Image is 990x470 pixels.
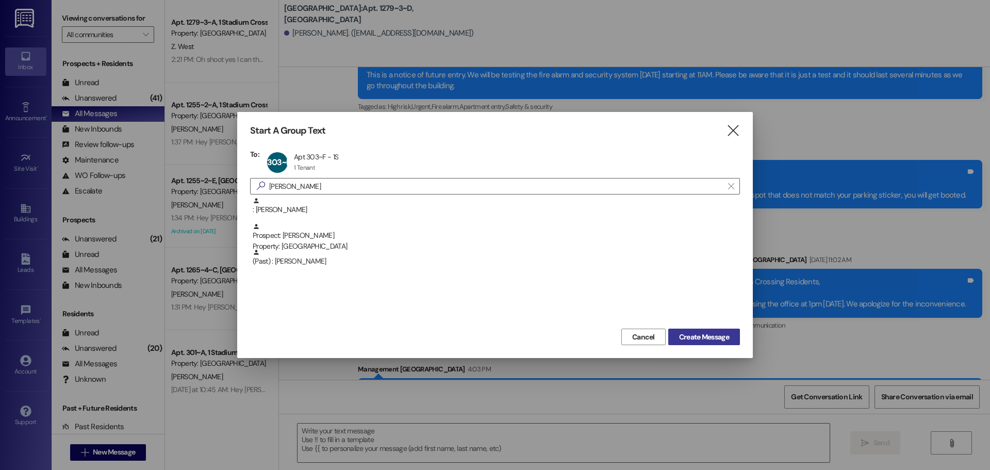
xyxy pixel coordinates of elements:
div: : [PERSON_NAME] [250,197,740,223]
i:  [726,125,740,136]
button: Create Message [668,329,740,345]
div: (Past) : [PERSON_NAME] [250,249,740,274]
div: (Past) : [PERSON_NAME] [253,249,740,267]
span: Cancel [632,332,655,343]
span: Create Message [679,332,729,343]
button: Cancel [621,329,666,345]
div: Apt 303~F - 1S [294,152,338,161]
div: Property: [GEOGRAPHIC_DATA] [253,241,740,252]
div: 1 Tenant [294,164,315,172]
input: Search for any contact or apartment [269,179,723,193]
h3: To: [250,150,259,159]
div: Prospect: [PERSON_NAME] [253,223,740,252]
button: Clear text [723,179,739,194]
span: 303~F [267,157,290,168]
i:  [253,181,269,191]
div: : [PERSON_NAME] [253,197,740,215]
h3: Start A Group Text [250,125,325,137]
div: Prospect: [PERSON_NAME]Property: [GEOGRAPHIC_DATA] [250,223,740,249]
i:  [728,182,734,190]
